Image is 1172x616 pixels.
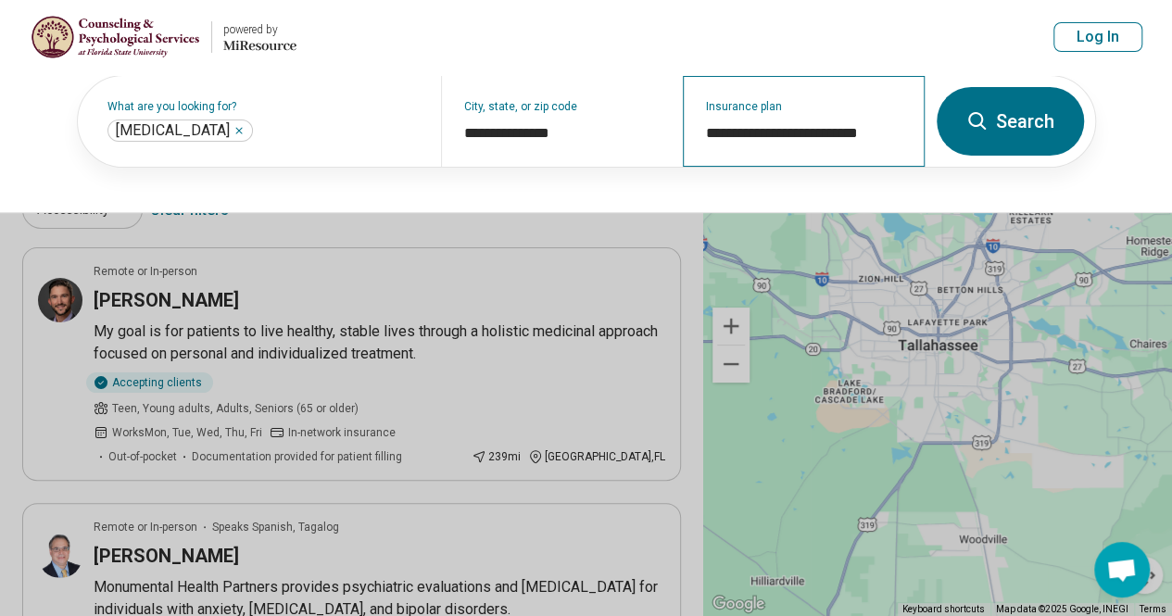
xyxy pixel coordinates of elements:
img: Florida State University [31,15,200,59]
div: powered by [223,21,296,38]
label: What are you looking for? [107,101,419,112]
div: Psychiatrist [107,119,253,142]
button: Psychiatrist [233,125,245,136]
span: [MEDICAL_DATA] [116,121,230,140]
div: Open chat [1094,542,1150,597]
a: Florida State Universitypowered by [30,15,296,59]
button: Search [937,87,1084,156]
button: Log In [1053,22,1142,52]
